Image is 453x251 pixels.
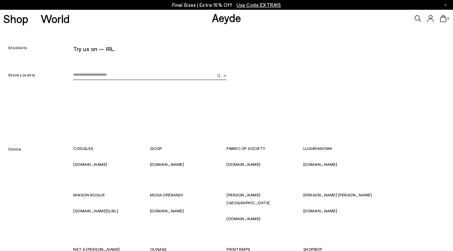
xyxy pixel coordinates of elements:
[73,162,107,166] a: [DOMAIN_NAME]
[150,208,184,213] a: [DOMAIN_NAME]
[303,191,380,199] p: [PERSON_NAME] [PERSON_NAME]
[150,162,184,166] a: [DOMAIN_NAME]
[217,74,221,77] img: search.svg
[303,162,337,166] a: [DOMAIN_NAME]
[150,191,227,199] p: MODA OPERANDI
[73,43,380,55] div: Try us on — IRL.
[172,1,281,9] p: Final Sizes | Extra 15% Off
[440,15,446,22] a: 0
[73,208,118,213] a: [DOMAIN_NAME][URL]
[3,13,28,24] a: Shop
[73,144,150,152] p: COGGLES
[237,2,281,8] span: Navigate to /collections/ss25-final-sizes
[303,144,380,152] p: LUISAVIAROMA
[226,162,261,166] a: [DOMAIN_NAME]
[73,191,150,199] p: MAISON ROGUE
[303,208,337,213] a: [DOMAIN_NAME]
[212,11,241,24] a: Aeyde
[41,13,70,24] a: World
[226,191,303,206] p: [PERSON_NAME][GEOGRAPHIC_DATA]
[226,144,303,152] p: FABRIC OF SOCIETY
[223,74,226,77] img: close.svg
[226,216,261,221] a: [DOMAIN_NAME]
[446,17,450,20] span: 0
[150,144,227,152] p: GOOP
